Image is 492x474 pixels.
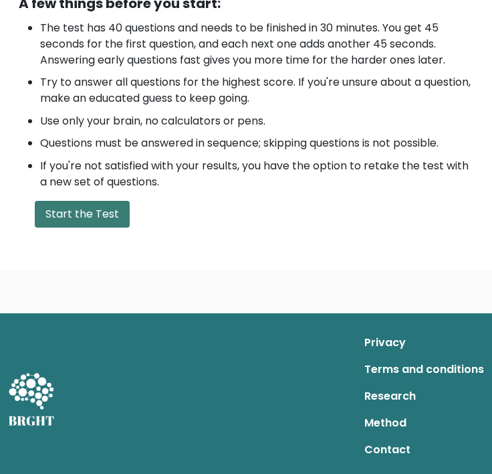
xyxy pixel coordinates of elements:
[40,135,473,151] li: Questions must be answered in sequence; skipping questions is not possible.
[35,201,130,228] button: Start the Test
[364,437,484,463] a: Contact
[40,20,473,68] li: The test has 40 questions and needs to be finished in 30 minutes. You get 45 seconds for the firs...
[40,158,473,190] li: If you're not satisfied with your results, you have the option to retake the test with a new set ...
[40,74,473,106] li: Try to answer all questions for the highest score. If you're unsure about a question, make an edu...
[364,383,484,410] a: Research
[364,329,484,356] a: Privacy
[40,113,473,129] li: Use only your brain, no calculators or pens.
[364,356,484,383] a: Terms and conditions
[364,410,484,437] a: Method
